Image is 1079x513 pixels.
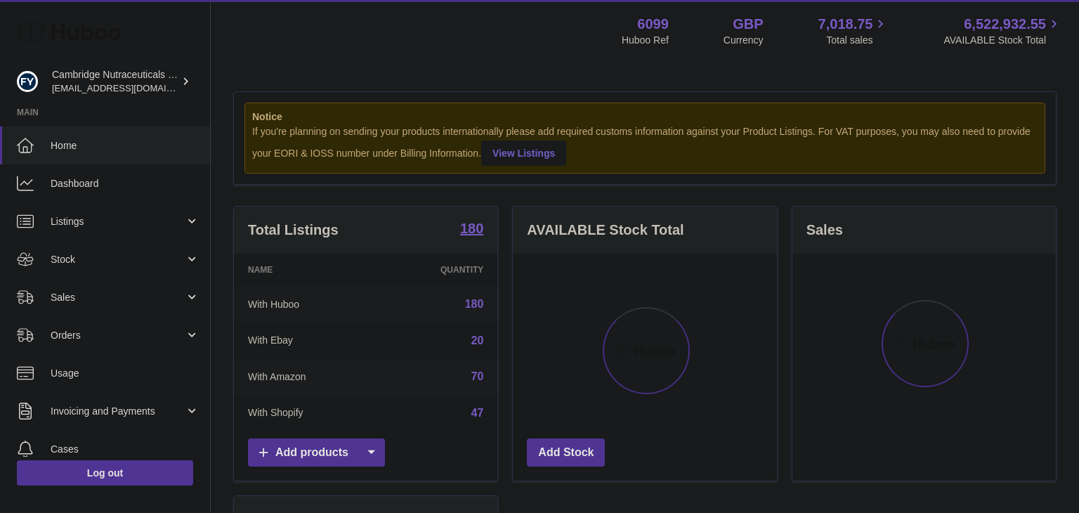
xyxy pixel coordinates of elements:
h3: AVAILABLE Stock Total [527,221,684,240]
div: If you're planning on sending your products internationally please add required customs informati... [252,125,1038,166]
a: View Listings [481,141,566,166]
h3: Total Listings [248,221,339,240]
div: Currency [724,34,764,47]
a: 47 [471,407,484,419]
strong: 180 [460,221,483,235]
a: Add products [248,439,385,467]
span: Usage [51,367,200,380]
span: 6,522,932.55 [964,15,1046,34]
a: Log out [17,460,193,486]
span: [EMAIL_ADDRESS][DOMAIN_NAME] [52,82,207,93]
h3: Sales [806,221,843,240]
span: Stock [51,253,185,266]
span: AVAILABLE Stock Total [943,34,1062,47]
a: 20 [471,335,484,346]
a: 6,522,932.55 AVAILABLE Stock Total [943,15,1062,47]
span: Orders [51,329,185,342]
a: Add Stock [527,439,605,467]
span: Dashboard [51,177,200,190]
span: 7,018.75 [818,15,873,34]
span: Cases [51,443,200,456]
img: internalAdmin-6099@internal.huboo.com [17,71,38,92]
a: 70 [471,370,484,382]
th: Quantity [378,254,497,286]
a: 7,018.75 Total sales [818,15,889,47]
td: With Huboo [234,286,378,323]
div: Cambridge Nutraceuticals Ltd [52,68,178,95]
a: 180 [465,298,484,310]
strong: Notice [252,110,1038,124]
span: Total sales [826,34,889,47]
span: Listings [51,215,185,228]
a: 180 [460,221,483,238]
span: Invoicing and Payments [51,405,185,418]
td: With Amazon [234,358,378,395]
td: With Shopify [234,395,378,431]
td: With Ebay [234,323,378,359]
span: Home [51,139,200,152]
th: Name [234,254,378,286]
strong: GBP [733,15,763,34]
div: Huboo Ref [622,34,669,47]
strong: 6099 [637,15,669,34]
span: Sales [51,291,185,304]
